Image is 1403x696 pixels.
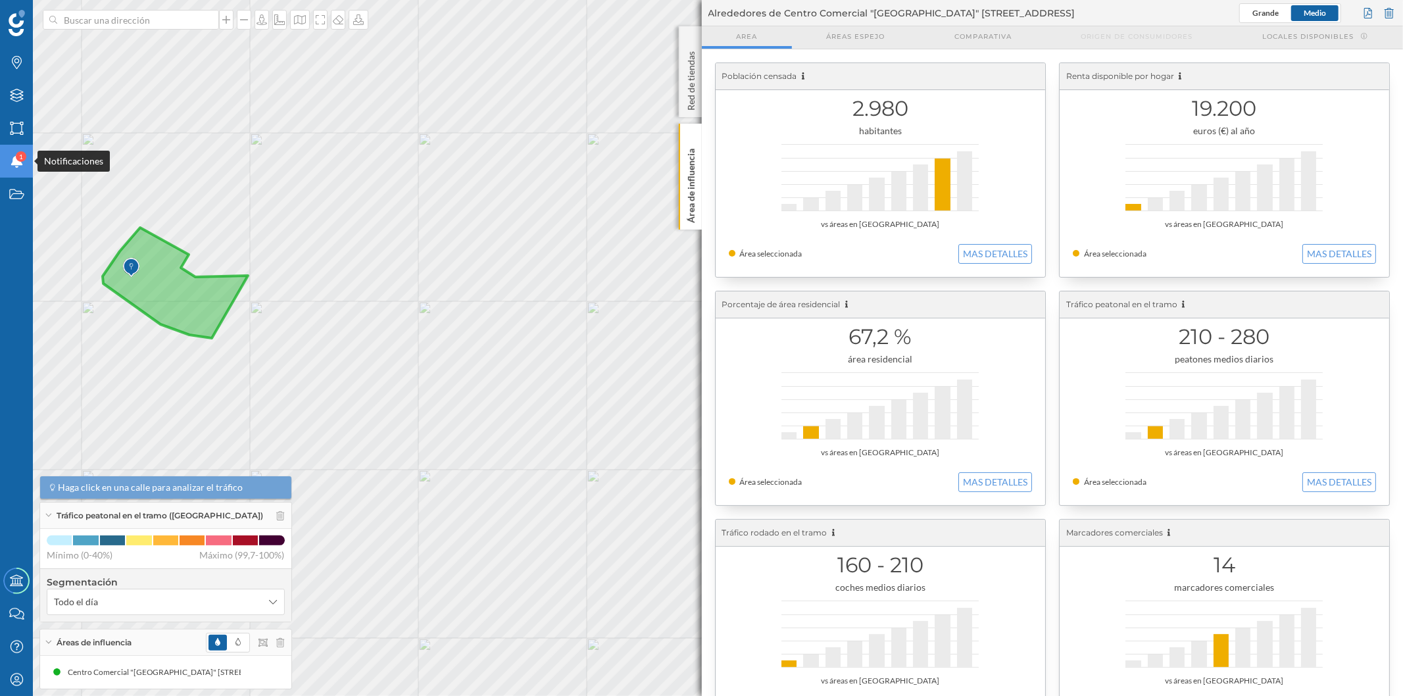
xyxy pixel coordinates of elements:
span: Grande [1252,8,1279,18]
div: vs áreas en [GEOGRAPHIC_DATA] [1073,674,1376,687]
div: vs áreas en [GEOGRAPHIC_DATA] [1073,446,1376,459]
span: Area [736,32,757,41]
div: peatones medios diarios [1073,353,1376,366]
div: Porcentaje de área residencial [716,291,1045,318]
button: MAS DETALLES [958,472,1032,492]
span: Áreas de influencia [57,637,132,649]
img: Geoblink Logo [9,10,25,36]
h1: 210 - 280 [1073,324,1376,349]
p: Red de tiendas [684,46,697,111]
div: habitantes [729,124,1032,137]
div: Marcadores comerciales [1060,520,1389,547]
span: Locales disponibles [1262,32,1354,41]
div: vs áreas en [GEOGRAPHIC_DATA] [729,446,1032,459]
span: Área seleccionada [1084,249,1146,259]
div: vs áreas en [GEOGRAPHIC_DATA] [1073,218,1376,231]
div: Notificaciones [37,151,110,172]
button: MAS DETALLES [1302,472,1376,492]
div: Población censada [716,63,1045,90]
p: Área de influencia [684,143,697,223]
h1: 160 - 210 [729,553,1032,578]
div: Tráfico rodado en el tramo [716,520,1045,547]
span: Comparativa [954,32,1012,41]
span: 1 [19,150,23,163]
div: euros (€) al año [1073,124,1376,137]
div: vs áreas en [GEOGRAPHIC_DATA] [729,218,1032,231]
h1: 67,2 % [729,324,1032,349]
span: Origen de consumidores [1081,32,1193,41]
span: Haga click en una calle para analizar el tráfico [59,481,243,494]
div: Renta disponible por hogar [1060,63,1389,90]
div: Centro Comercial "[GEOGRAPHIC_DATA]" [STREET_ADDRESS] (Área dibujada) [9,666,291,679]
div: vs áreas en [GEOGRAPHIC_DATA] [729,674,1032,687]
span: Área seleccionada [740,249,802,259]
span: Mínimo (0-40%) [47,549,112,562]
span: Tráfico peatonal en el tramo ([GEOGRAPHIC_DATA]) [57,510,263,522]
span: Alrededores de Centro Comercial "[GEOGRAPHIC_DATA]" [STREET_ADDRESS] [708,7,1075,20]
div: coches medios diarios [729,581,1032,594]
span: Área seleccionada [740,477,802,487]
span: Soporte [26,9,73,21]
h1: 14 [1073,553,1376,578]
span: Todo el día [54,595,98,609]
button: MAS DETALLES [1302,244,1376,264]
button: MAS DETALLES [958,244,1032,264]
h4: Segmentación [47,576,285,589]
span: Medio [1304,8,1326,18]
span: Área seleccionada [1084,477,1146,487]
span: Áreas espejo [827,32,885,41]
h1: 19.200 [1073,96,1376,121]
span: Máximo (99,7-100%) [200,549,285,562]
h1: 2.980 [729,96,1032,121]
div: área residencial [729,353,1032,366]
img: Marker [122,255,139,281]
div: marcadores comerciales [1073,581,1376,594]
div: Tráfico peatonal en el tramo [1060,291,1389,318]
